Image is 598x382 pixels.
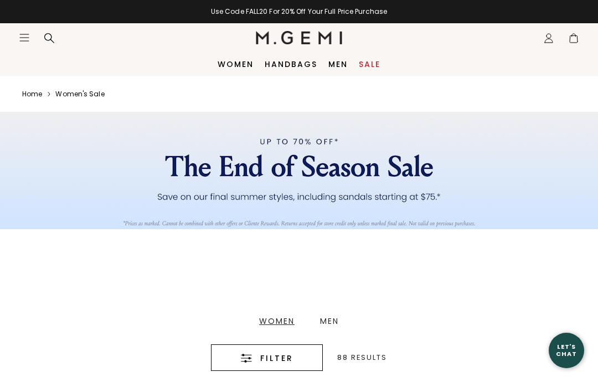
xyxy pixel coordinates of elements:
[320,317,339,325] div: Men
[22,90,42,99] a: Home
[256,31,343,44] img: M.Gemi
[19,32,30,43] button: Open site menu
[359,60,380,69] a: Sale
[307,317,352,325] a: Men
[55,90,104,99] a: Women's sale
[265,60,317,69] a: Handbags
[218,60,254,69] a: Women
[337,354,387,362] div: 88 Results
[328,60,348,69] a: Men
[260,352,293,365] span: Filter
[259,317,295,325] div: Women
[211,344,323,371] button: Filter
[549,343,584,357] div: Let's Chat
